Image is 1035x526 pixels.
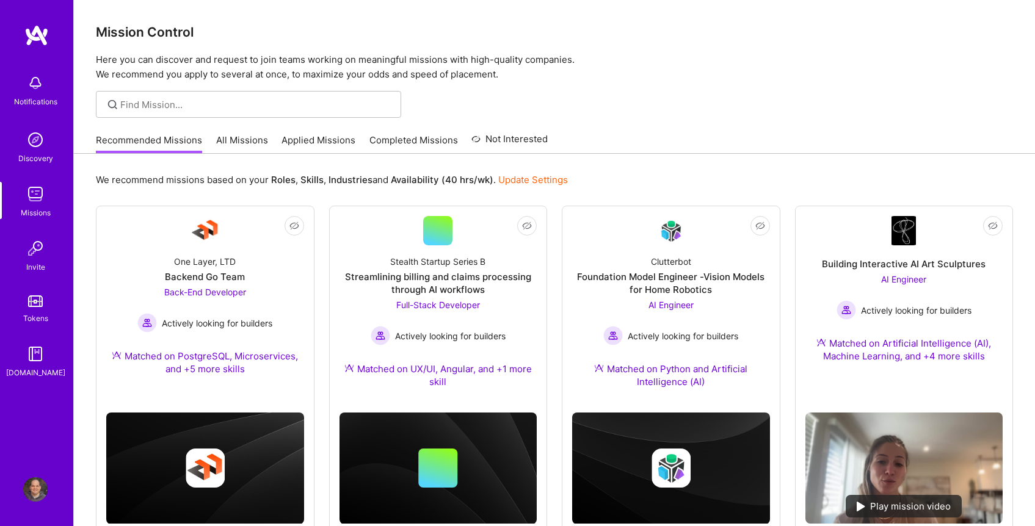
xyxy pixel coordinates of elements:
img: Actively looking for builders [837,300,856,320]
img: bell [23,71,48,95]
img: Invite [23,236,48,261]
span: Actively looking for builders [162,317,272,330]
i: icon SearchGrey [106,98,120,112]
b: Availability (40 hrs/wk) [391,174,493,186]
div: [DOMAIN_NAME] [6,366,65,379]
img: discovery [23,128,48,152]
span: Actively looking for builders [395,330,506,342]
i: icon EyeClosed [522,221,532,231]
div: Stealth Startup Series B [390,255,485,268]
img: Ateam Purple Icon [594,363,604,373]
img: tokens [28,295,43,307]
img: logo [24,24,49,46]
img: Actively looking for builders [137,313,157,333]
a: Update Settings [498,174,568,186]
img: User Avatar [23,477,48,502]
div: Backend Go Team [165,270,245,283]
a: Company LogoClutterbotFoundation Model Engineer -Vision Models for Home RoboticsAI Engineer Activ... [572,216,770,403]
div: Discovery [18,152,53,165]
div: Matched on Artificial Intelligence (AI), Machine Learning, and +4 more skills [805,337,1003,362]
span: AI Engineer [648,300,694,310]
img: cover [572,413,770,524]
a: Company LogoBuilding Interactive AI Art SculpturesAI Engineer Actively looking for buildersActive... [805,216,1003,403]
div: Clutterbot [651,255,691,268]
div: Missions [21,206,51,219]
div: Notifications [14,95,57,108]
input: Find Mission... [120,98,392,111]
span: Actively looking for builders [861,304,971,317]
img: teamwork [23,182,48,206]
img: Company Logo [656,217,686,245]
div: Matched on UX/UI, Angular, and +1 more skill [340,362,537,388]
div: Play mission video [846,495,962,517]
p: Here you can discover and request to join teams working on meaningful missions with high-quality ... [96,52,1013,82]
a: Not Interested [471,132,548,154]
img: No Mission [805,413,1003,524]
p: We recommend missions based on your , , and . [96,173,568,186]
b: Skills [300,174,324,186]
a: Company LogoOne Layer, LTDBackend Go TeamBack-End Developer Actively looking for buildersActively... [106,216,304,390]
i: icon EyeClosed [289,221,299,231]
img: Company logo [186,449,225,488]
div: Matched on PostgreSQL, Microservices, and +5 more skills [106,350,304,375]
span: AI Engineer [881,274,926,284]
a: Recommended Missions [96,134,202,154]
b: Roles [271,174,296,186]
div: Building Interactive AI Art Sculptures [822,258,986,270]
b: Industries [329,174,372,186]
span: Actively looking for builders [628,330,738,342]
img: cover [106,413,304,524]
img: Ateam Purple Icon [816,337,826,347]
div: Matched on Python and Artificial Intelligence (AI) [572,362,770,388]
i: icon EyeClosed [755,221,765,231]
h3: Mission Control [96,24,1013,40]
img: guide book [23,342,48,366]
a: Stealth Startup Series BStreamlining billing and claims processing through AI workflowsFull-Stack... [340,216,537,403]
div: Tokens [23,312,48,325]
div: Foundation Model Engineer -Vision Models for Home Robotics [572,270,770,296]
img: Actively looking for builders [371,326,390,345]
img: Ateam Purple Icon [344,363,354,373]
div: Streamlining billing and claims processing through AI workflows [340,270,537,296]
div: Invite [26,261,45,273]
img: Ateam Purple Icon [112,350,122,360]
span: Back-End Developer [164,287,246,297]
img: play [857,502,865,511]
div: One Layer, LTD [174,255,236,268]
a: Completed Missions [369,134,458,154]
a: User Avatar [20,477,51,502]
span: Full-Stack Developer [396,300,480,310]
a: All Missions [216,134,268,154]
img: Company Logo [191,216,220,245]
img: cover [340,413,537,524]
a: Applied Missions [281,134,355,154]
img: Actively looking for builders [603,326,623,345]
i: icon EyeClosed [988,221,998,231]
img: Company logo [652,449,691,488]
img: Company Logo [892,216,916,245]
